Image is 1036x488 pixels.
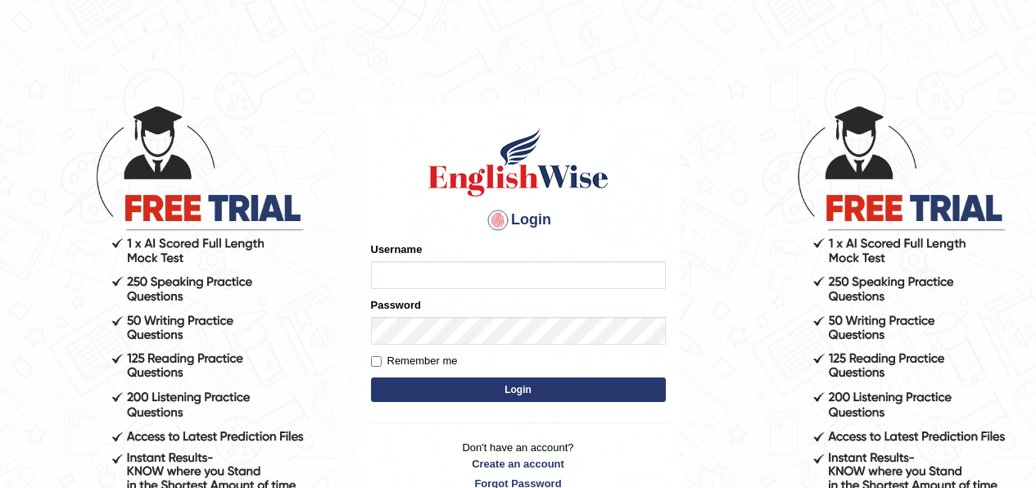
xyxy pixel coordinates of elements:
h4: Login [371,207,666,233]
label: Password [371,297,421,313]
img: Logo of English Wise sign in for intelligent practice with AI [425,125,612,199]
a: Create an account [371,456,666,472]
label: Username [371,242,423,257]
label: Remember me [371,353,458,369]
input: Remember me [371,356,382,367]
button: Login [371,377,666,402]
